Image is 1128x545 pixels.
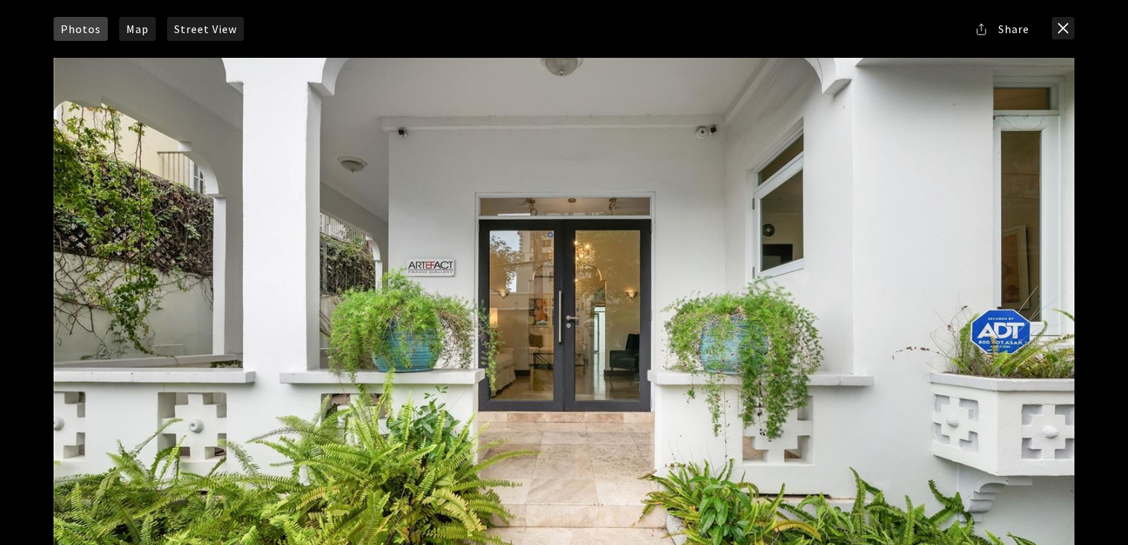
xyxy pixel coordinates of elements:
[126,23,149,35] span: Map
[1052,17,1074,39] button: close modal
[61,23,101,35] span: Photos
[174,23,237,35] span: Street View
[119,17,156,41] a: Map
[998,23,1029,35] span: Share
[167,17,244,41] a: Street View
[54,17,108,41] a: Photos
